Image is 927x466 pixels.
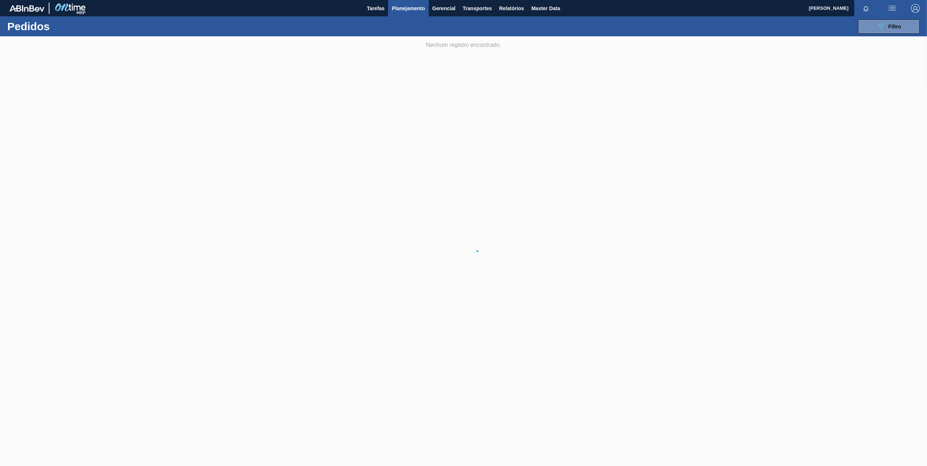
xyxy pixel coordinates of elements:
[854,3,878,13] button: Notificações
[7,22,120,31] h1: Pedidos
[463,4,492,13] span: Transportes
[858,19,920,34] button: Filtro
[888,24,901,29] span: Filtro
[9,5,44,12] img: TNhmsLtSVTkK8tSr43FrP2fwEKptu5GPRR3wAAAABJRU5ErkJggg==
[392,4,425,13] span: Planejamento
[531,4,560,13] span: Master Data
[432,4,456,13] span: Gerencial
[888,4,896,13] img: userActions
[367,4,385,13] span: Tarefas
[911,4,920,13] img: Logout
[499,4,524,13] span: Relatórios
